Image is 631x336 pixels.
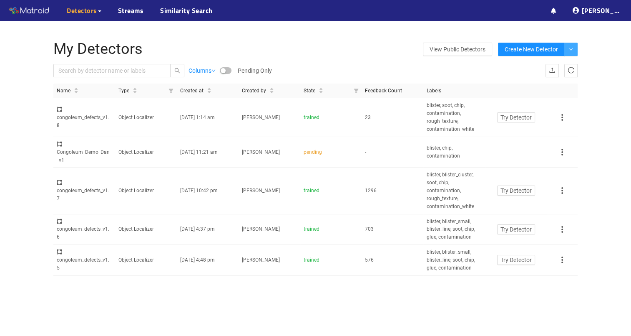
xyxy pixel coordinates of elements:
span: [DATE] 10:42 pm [180,188,218,193]
div: Congoleum_Demo_Dan_v1 [57,140,112,164]
span: upload [549,67,556,75]
span: Pending Only [238,66,272,75]
span: caret-up [207,87,211,91]
span: caret-up [74,87,78,91]
div: trained [304,256,359,264]
span: blister, chip, contamination [427,144,482,160]
span: blister, soot, chip, contamination, rough_texture, contamination_white [427,102,482,133]
span: [DATE] 4:48 pm [180,257,215,263]
img: Matroid logo [8,5,50,17]
span: filter [165,84,177,98]
span: filter [354,88,359,93]
span: Try Detector [500,225,532,234]
h1: My Detectors [53,41,403,58]
td: Object Localizer [115,137,177,168]
span: caret-down [133,90,137,94]
button: upload [546,64,559,77]
span: Created by [242,87,266,95]
button: down [564,43,578,56]
a: Columns [189,66,216,75]
td: Object Localizer [115,168,177,214]
span: caret-down [269,90,274,94]
div: 703 [365,225,420,233]
span: [PERSON_NAME] [242,257,280,263]
span: caret-up [319,87,323,91]
div: congoleum_defects_v1.7 [57,179,112,203]
td: Object Localizer [115,98,177,137]
div: congoleum_defects_v1.6 [57,218,112,242]
span: filter [350,84,362,98]
div: trained [304,187,359,195]
span: Type [118,87,129,95]
span: [DATE] 1:14 am [180,115,215,120]
td: Object Localizer [115,214,177,245]
th: Labels [423,84,485,99]
span: Try Detector [500,186,532,195]
div: pending [304,148,359,156]
div: 1296 [365,187,420,195]
span: Detectors [67,5,97,15]
span: blister, blister_cluster, soot, chip, contamination, rough_texture, contamination_white [427,171,482,210]
div: congoleum_defects_v1.8 [57,106,112,130]
span: Created at [180,87,204,95]
a: View Public Detectors [423,43,492,56]
span: caret-down [319,90,323,94]
span: caret-up [269,87,274,91]
span: [PERSON_NAME] [242,188,280,193]
div: trained [304,225,359,233]
input: Search by detector name or labels [58,66,158,75]
span: down [211,69,216,73]
button: reload [564,64,578,77]
span: blister, blister_small, blister_line, soot, chip, glue, contamination [427,248,482,272]
td: - [362,137,423,168]
span: filter [168,88,173,93]
span: Try Detector [500,113,532,122]
span: [PERSON_NAME] [242,115,280,120]
span: [DATE] 11:21 am [180,149,218,155]
span: Try Detector [500,255,532,265]
span: [DATE] 4:37 pm [180,226,215,232]
button: Try Detector [497,186,535,196]
span: search [171,68,184,74]
span: Create New Detector [505,45,558,54]
span: [PERSON_NAME] [242,149,280,155]
span: State [304,87,315,95]
span: down [569,47,573,52]
span: caret-down [207,90,211,94]
button: Try Detector [497,224,535,234]
div: congoleum_defects_v1.5 [57,248,112,272]
span: [PERSON_NAME] [242,226,280,232]
button: Try Detector [497,255,535,265]
span: caret-up [133,87,137,91]
button: Create New Detector [498,43,565,56]
span: Name [57,87,70,95]
span: reload [568,67,574,75]
td: Object Localizer [115,245,177,276]
div: 23 [365,114,420,122]
a: Streams [118,5,144,15]
th: Feedback Count [362,84,423,99]
div: trained [304,114,359,122]
button: Try Detector [497,112,535,122]
a: Similarity Search [160,5,213,15]
span: View Public Detectors [430,43,485,56]
span: caret-down [74,90,78,94]
div: 576 [365,256,420,264]
span: blister, blister_small, blister_line, soot, chip, glue, contamination [427,218,482,242]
